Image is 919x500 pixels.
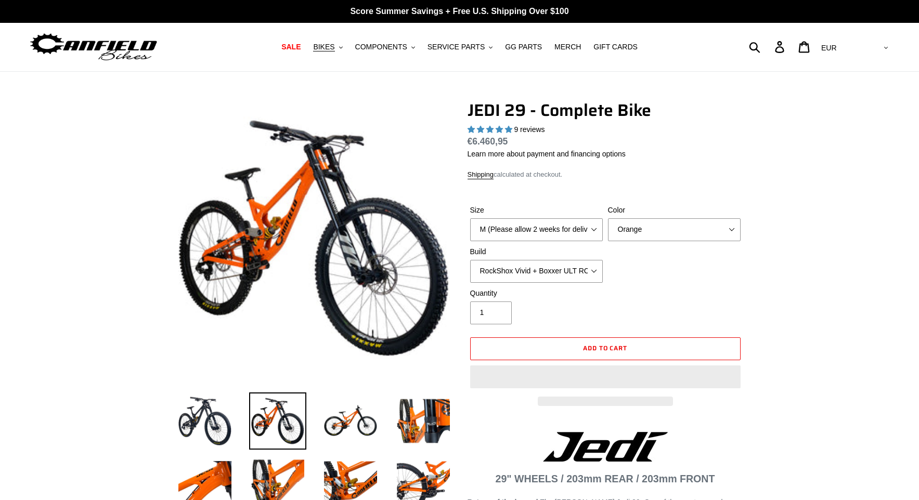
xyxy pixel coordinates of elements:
button: Add to cart [470,337,741,360]
img: Load image into Gallery viewer, JEDI 29 - Complete Bike [322,392,379,450]
img: Canfield Bikes [29,31,159,63]
button: SERVICE PARTS [422,40,498,54]
span: €6.460,95 [468,136,508,147]
a: GG PARTS [500,40,547,54]
img: Load image into Gallery viewer, JEDI 29 - Complete Bike [176,392,234,450]
label: Size [470,205,603,216]
label: Color [608,205,741,216]
a: MERCH [549,40,586,54]
span: GG PARTS [505,43,542,51]
img: Jedi Logo [543,432,668,462]
span: SERVICE PARTS [428,43,485,51]
button: BIKES [308,40,347,54]
label: Build [470,246,603,257]
span: Add to cart [583,343,628,353]
span: SALE [281,43,301,51]
span: BIKES [313,43,334,51]
span: 5.00 stars [468,125,514,134]
label: Quantity [470,288,603,299]
strong: 29" WHEELS / 203mm REAR / 203mm FRONT [496,473,715,484]
h1: JEDI 29 - Complete Bike [468,100,743,120]
button: COMPONENTS [350,40,420,54]
div: calculated at checkout. [468,169,743,180]
img: Load image into Gallery viewer, JEDI 29 - Complete Bike [249,392,306,450]
input: Search [755,35,781,58]
span: 9 reviews [514,125,545,134]
a: Learn more about payment and financing options [468,150,626,158]
img: Load image into Gallery viewer, JEDI 29 - Complete Bike [395,392,452,450]
a: GIFT CARDS [588,40,643,54]
img: JEDI 29 - Complete Bike [178,102,450,374]
span: GIFT CARDS [593,43,638,51]
span: COMPONENTS [355,43,407,51]
span: MERCH [554,43,581,51]
a: SALE [276,40,306,54]
a: Shipping [468,170,494,179]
